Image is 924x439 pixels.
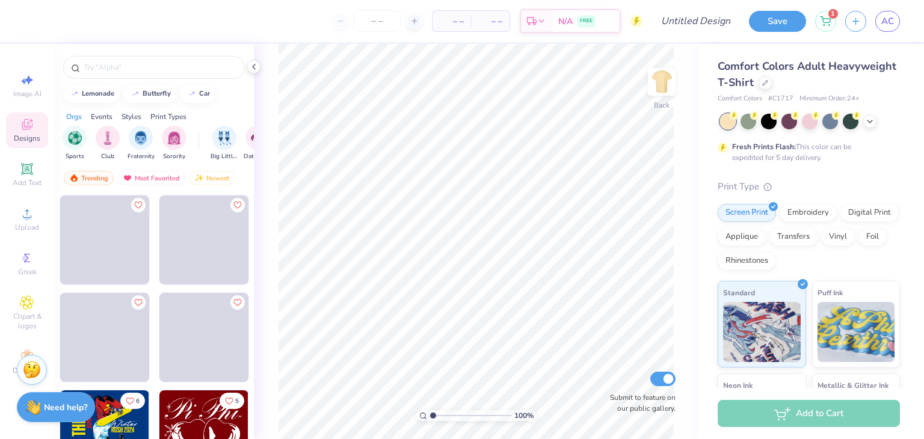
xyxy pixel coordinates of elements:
[14,134,40,143] span: Designs
[718,59,896,90] span: Comfort Colors Adult Heavyweight T-Shirt
[194,174,204,182] img: Newest.gif
[70,90,79,97] img: trend_line.gif
[211,126,238,161] div: filter for Big Little Reveal
[162,126,186,161] button: filter button
[881,14,894,28] span: AC
[244,126,271,161] div: filter for Date Parties & Socials
[13,178,42,188] span: Add Text
[101,152,114,161] span: Club
[91,111,112,122] div: Events
[244,152,271,161] span: Date Parties & Socials
[64,171,114,185] div: Trending
[122,111,141,122] div: Styles
[732,142,796,152] strong: Fresh Prints Flash:
[162,126,186,161] div: filter for Sorority
[134,131,147,145] img: Fraternity Image
[723,286,755,299] span: Standard
[478,15,502,28] span: – –
[120,393,145,409] button: Like
[840,204,899,222] div: Digital Print
[818,286,843,299] span: Puff Ink
[580,17,593,25] span: FREE
[718,94,762,104] span: Comfort Colors
[187,90,197,97] img: trend_line.gif
[13,366,42,375] span: Decorate
[82,90,114,97] div: lemonade
[211,152,238,161] span: Big Little Reveal
[769,228,818,246] div: Transfers
[96,126,120,161] button: filter button
[818,379,889,391] span: Metallic & Glitter Ink
[199,90,210,97] div: car
[858,228,887,246] div: Foil
[128,152,155,161] span: Fraternity
[718,204,776,222] div: Screen Print
[66,152,84,161] span: Sports
[131,90,140,97] img: trend_line.gif
[718,228,766,246] div: Applique
[63,126,87,161] button: filter button
[83,61,237,73] input: Try "Alpha"
[230,295,245,310] button: Like
[63,126,87,161] div: filter for Sports
[131,198,146,212] button: Like
[211,126,238,161] button: filter button
[718,252,776,270] div: Rhinestones
[723,302,801,362] img: Standard
[18,267,37,277] span: Greek
[6,312,48,331] span: Clipart & logos
[68,131,82,145] img: Sports Image
[768,94,793,104] span: # C1717
[780,204,837,222] div: Embroidery
[558,15,573,28] span: N/A
[828,9,838,19] span: 1
[244,126,271,161] button: filter button
[143,90,171,97] div: butterfly
[651,9,740,33] input: Untitled Design
[136,398,140,404] span: 6
[131,295,146,310] button: Like
[875,11,900,32] a: AC
[63,85,120,103] button: lemonade
[150,111,186,122] div: Print Types
[723,379,753,391] span: Neon Ink
[101,131,114,145] img: Club Image
[251,131,265,145] img: Date Parties & Socials Image
[124,85,176,103] button: butterfly
[718,180,900,194] div: Print Type
[44,402,87,413] strong: Need help?
[13,89,42,99] span: Image AI
[440,15,464,28] span: – –
[821,228,855,246] div: Vinyl
[799,94,860,104] span: Minimum Order: 24 +
[818,302,895,362] img: Puff Ink
[235,398,239,404] span: 5
[230,198,245,212] button: Like
[749,11,806,32] button: Save
[514,410,534,421] span: 100 %
[69,174,79,182] img: trending.gif
[218,131,231,145] img: Big Little Reveal Image
[354,10,401,32] input: – –
[163,152,185,161] span: Sorority
[128,126,155,161] button: filter button
[650,70,674,94] img: Back
[123,174,132,182] img: most_fav.gif
[117,171,185,185] div: Most Favorited
[167,131,181,145] img: Sorority Image
[180,85,215,103] button: car
[15,223,39,232] span: Upload
[603,392,676,414] label: Submit to feature on our public gallery.
[96,126,120,161] div: filter for Club
[128,126,155,161] div: filter for Fraternity
[654,100,670,111] div: Back
[220,393,244,409] button: Like
[66,111,82,122] div: Orgs
[189,171,235,185] div: Newest
[732,141,880,163] div: This color can be expedited for 5 day delivery.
